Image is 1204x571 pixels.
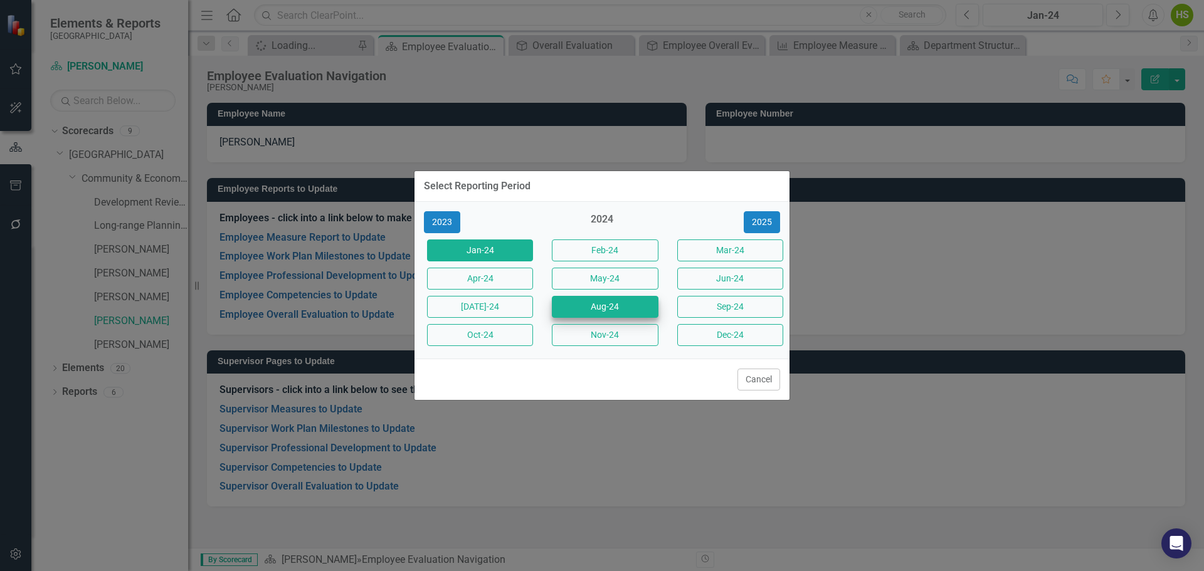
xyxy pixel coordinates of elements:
button: Jan-24 [427,239,533,261]
button: Feb-24 [552,239,658,261]
div: Select Reporting Period [424,181,531,192]
button: Mar-24 [677,239,783,261]
div: Open Intercom Messenger [1161,528,1191,558]
button: Sep-24 [677,296,783,318]
button: 2023 [424,211,460,233]
button: Cancel [737,369,780,390]
button: May-24 [552,268,658,290]
button: [DATE]-24 [427,296,533,318]
button: 2025 [744,211,780,233]
div: 2024 [549,212,655,233]
button: Aug-24 [552,296,658,318]
button: Nov-24 [552,324,658,346]
button: Dec-24 [677,324,783,346]
button: Oct-24 [427,324,533,346]
button: Jun-24 [677,268,783,290]
button: Apr-24 [427,268,533,290]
